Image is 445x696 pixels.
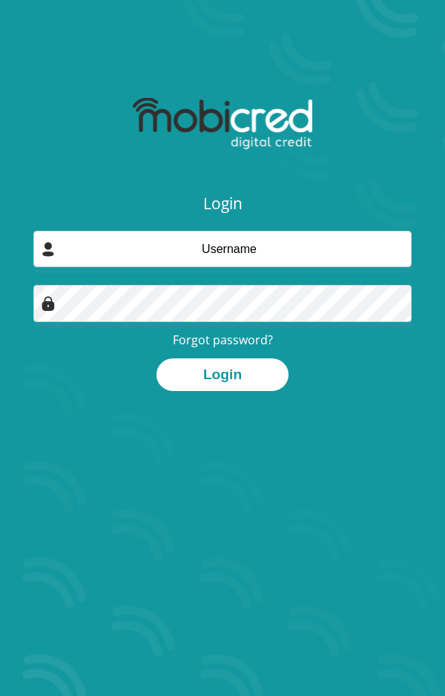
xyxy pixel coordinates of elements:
button: Login [156,358,289,392]
input: Username [33,231,412,267]
img: mobicred logo [133,98,311,150]
img: user-icon image [41,242,56,257]
a: Forgot password? [173,332,273,348]
img: Image [41,296,56,311]
h3: Login [33,194,412,213]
